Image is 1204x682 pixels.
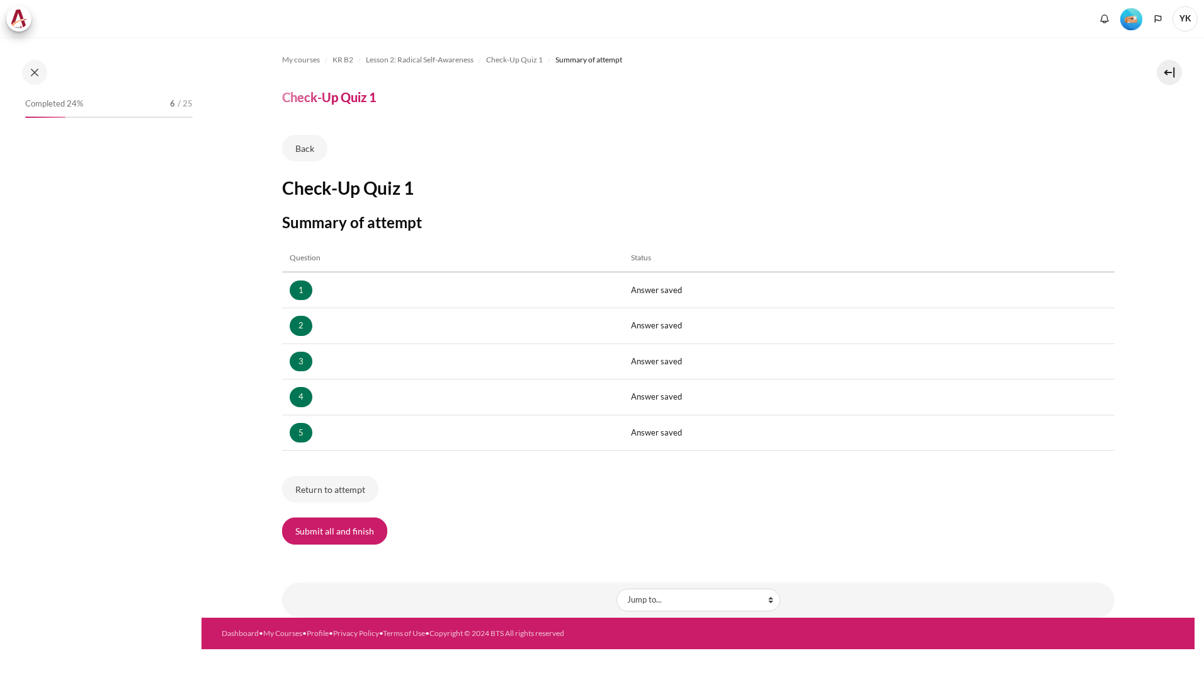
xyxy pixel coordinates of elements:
[555,54,622,66] span: Summary of attempt
[202,37,1195,618] section: Content
[282,212,1115,232] h3: Summary of attempt
[486,54,543,66] span: Check-Up Quiz 1
[1173,6,1198,32] a: User menu
[332,54,353,66] span: KR B2
[282,89,377,105] h4: Check-Up Quiz 1
[282,54,320,66] span: My courses
[383,628,425,638] a: Terms of Use
[623,415,1115,451] td: Answer saved
[366,54,474,66] span: Lesson 2: Radical Self-Awareness
[1115,7,1147,30] a: Level #2
[1173,6,1198,32] span: YK
[623,245,1115,272] th: Status
[25,117,65,118] div: 24%
[623,272,1115,308] td: Answer saved
[282,245,623,272] th: Question
[290,280,312,301] a: 1
[222,628,259,638] a: Dashboard
[1149,9,1167,28] button: Languages
[282,176,1115,199] h2: Check-Up Quiz 1
[429,628,564,638] a: Copyright © 2024 BTS All rights reserved
[222,628,752,639] div: • • • • •
[170,98,175,110] span: 6
[282,135,327,161] a: Back
[1120,7,1142,30] div: Level #2
[282,517,387,544] button: Submit all and finish
[6,6,38,32] a: Architeck Architeck
[10,9,28,28] img: Architeck
[282,476,378,502] button: Return to attempt
[290,387,312,407] a: 4
[178,98,193,110] span: / 25
[1095,9,1114,28] div: Show notification window with no new notifications
[290,316,312,336] a: 2
[366,52,474,67] a: Lesson 2: Radical Self-Awareness
[332,52,353,67] a: KR B2
[333,628,379,638] a: Privacy Policy
[307,628,329,638] a: Profile
[486,52,543,67] a: Check-Up Quiz 1
[623,379,1115,415] td: Answer saved
[1120,8,1142,30] img: Level #2
[282,52,320,67] a: My courses
[290,423,312,443] a: 5
[25,98,83,110] span: Completed 24%
[263,628,302,638] a: My Courses
[282,50,1115,70] nav: Navigation bar
[290,352,312,372] a: 3
[623,308,1115,344] td: Answer saved
[623,344,1115,379] td: Answer saved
